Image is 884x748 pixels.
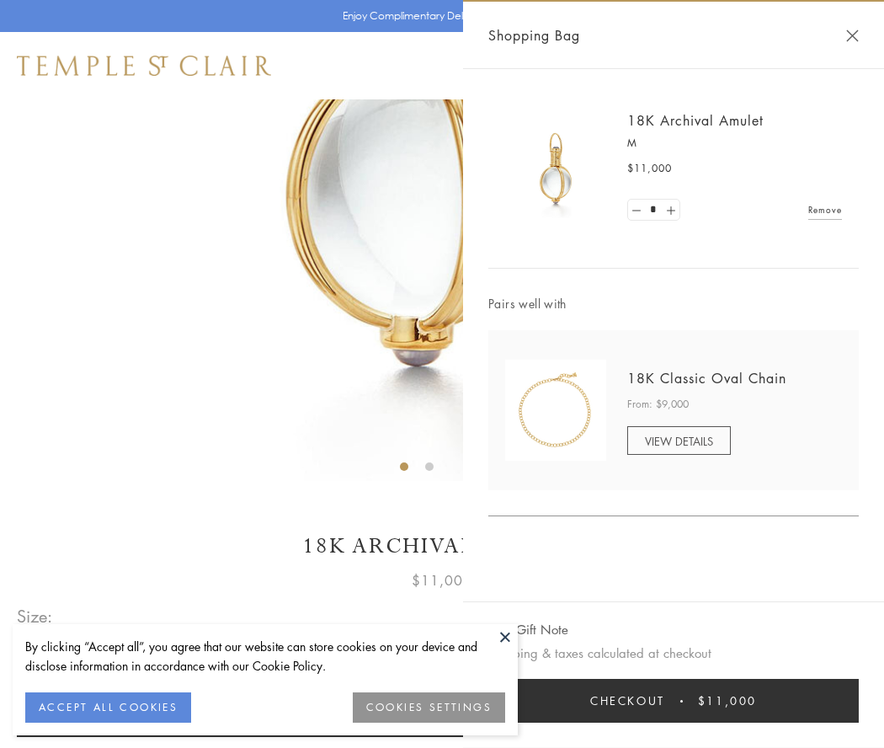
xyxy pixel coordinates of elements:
[25,692,191,723] button: ACCEPT ALL COOKIES
[17,602,54,630] span: Size:
[662,200,679,221] a: Set quantity to 2
[590,692,665,710] span: Checkout
[412,569,472,591] span: $11,000
[488,679,859,723] button: Checkout $11,000
[628,200,645,221] a: Set quantity to 0
[627,369,786,387] a: 18K Classic Oval Chain
[353,692,505,723] button: COOKIES SETTINGS
[505,360,606,461] img: N88865-OV18
[645,433,713,449] span: VIEW DETAILS
[627,426,731,455] a: VIEW DETAILS
[627,135,842,152] p: M
[698,692,757,710] span: $11,000
[627,111,764,130] a: 18K Archival Amulet
[488,619,568,640] button: Add Gift Note
[488,643,859,664] p: Shipping & taxes calculated at checkout
[488,24,580,46] span: Shopping Bag
[505,118,606,219] img: 18K Archival Amulet
[343,8,534,24] p: Enjoy Complimentary Delivery & Returns
[17,532,867,561] h1: 18K Archival Amulet
[17,56,271,76] img: Temple St. Clair
[488,294,859,313] span: Pairs well with
[846,29,859,42] button: Close Shopping Bag
[808,200,842,219] a: Remove
[627,396,689,413] span: From: $9,000
[25,637,505,676] div: By clicking “Accept all”, you agree that our website can store cookies on your device and disclos...
[627,160,672,177] span: $11,000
